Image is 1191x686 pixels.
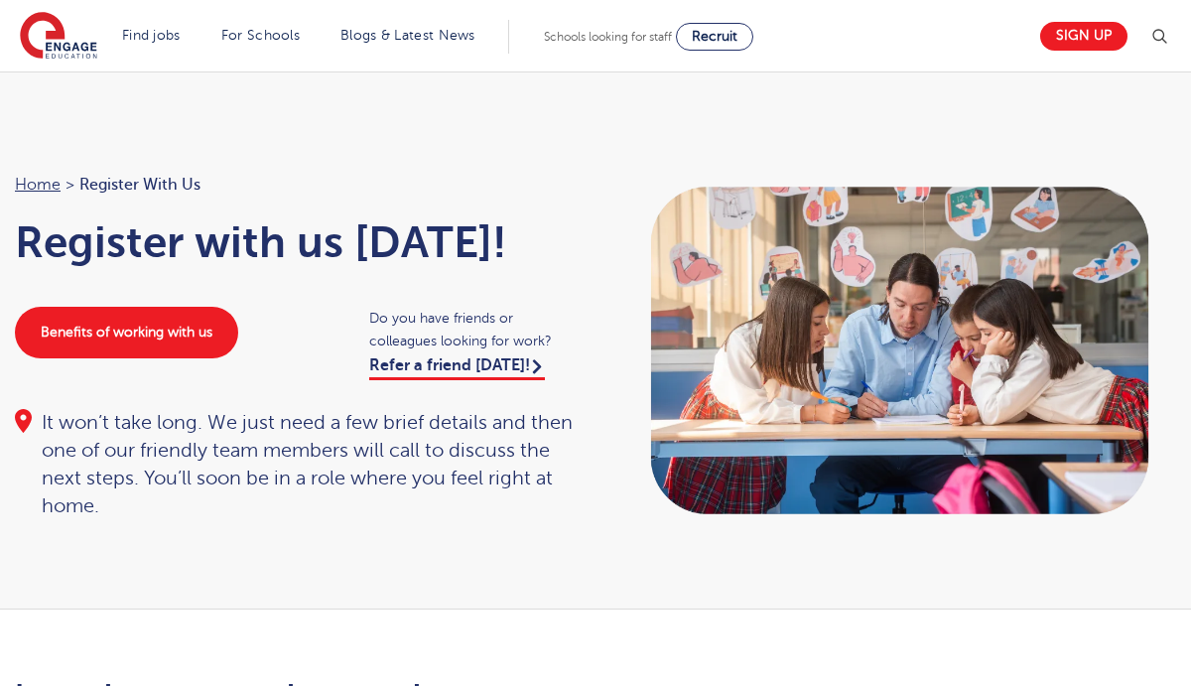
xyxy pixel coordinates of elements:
img: Engage Education [20,12,97,62]
span: Register with us [79,172,200,198]
span: > [66,176,74,194]
a: For Schools [221,28,300,43]
a: Find jobs [122,28,181,43]
a: Sign up [1040,22,1127,51]
span: Recruit [692,29,737,44]
span: Schools looking for staff [544,30,672,44]
a: Home [15,176,61,194]
a: Recruit [676,23,753,51]
a: Refer a friend [DATE]! [369,356,545,380]
div: It won’t take long. We just need a few brief details and then one of our friendly team members wi... [15,409,583,520]
span: Do you have friends or colleagues looking for work? [369,307,583,352]
nav: breadcrumb [15,172,583,198]
h1: Register with us [DATE]! [15,217,583,267]
a: Blogs & Latest News [340,28,475,43]
a: Benefits of working with us [15,307,238,358]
